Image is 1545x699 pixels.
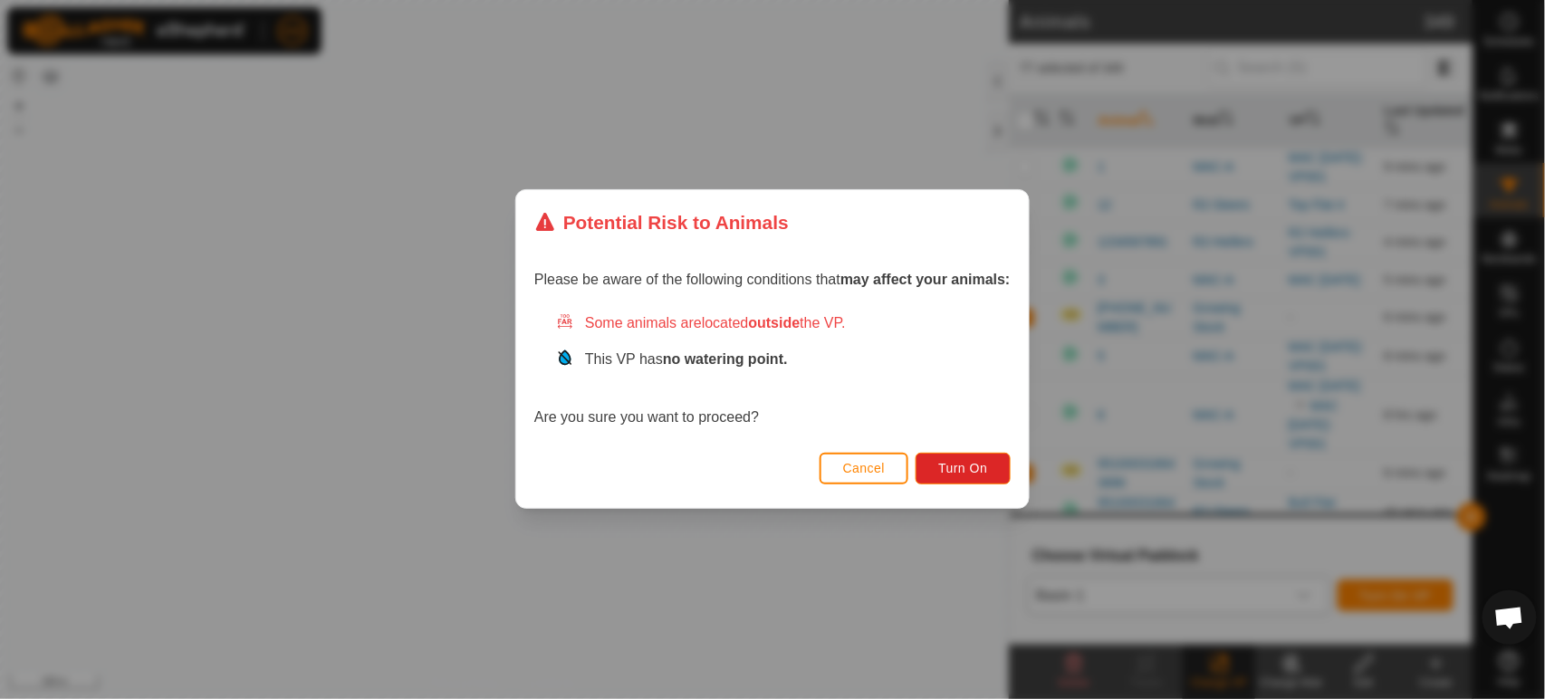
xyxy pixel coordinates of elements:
span: Turn On [939,462,988,476]
div: Potential Risk to Animals [534,208,789,236]
span: located the VP. [702,316,846,331]
strong: may affect your animals: [840,273,1011,288]
button: Cancel [820,453,909,484]
strong: outside [749,316,801,331]
button: Turn On [916,453,1011,484]
div: Open chat [1483,590,1537,645]
strong: no watering point. [663,352,788,368]
span: Please be aware of the following conditions that [534,273,1011,288]
span: Cancel [843,462,886,476]
div: Some animals are [556,313,1011,335]
div: Are you sure you want to proceed? [534,313,1011,429]
span: This VP has [585,352,788,368]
